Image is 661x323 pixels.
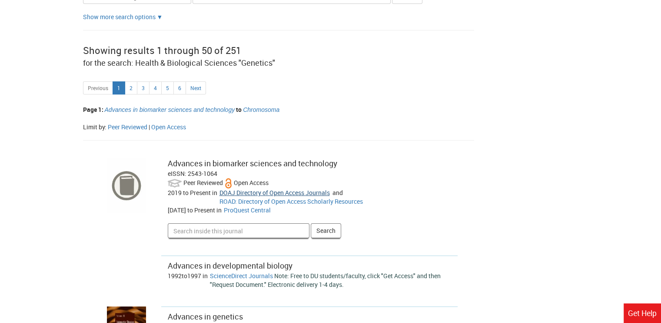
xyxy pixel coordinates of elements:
span: in [212,188,217,197]
a: Go to ProQuest Central [224,206,271,214]
span: to Present [183,188,211,197]
span: Peer Reviewed [183,178,223,187]
a: Filter by peer reviewed [108,123,147,131]
div: eISSN: 2543-1064 [168,169,452,178]
span: Note: Free to DU students/faculty, click "Get Access" and then "Request Document." Electronic del... [210,272,441,289]
span: and [331,188,344,197]
a: 4 [149,81,162,94]
a: Go to DOAJ Directory of Open Access Journals [219,188,330,197]
a: 6 [173,81,186,94]
a: 1 [113,81,125,94]
div: 1992 1997 [168,272,210,289]
div: Advances in genetics [168,311,452,323]
a: Go to ScienceDirect Journals [210,272,273,280]
div: 2019 [168,188,219,206]
a: 5 [161,81,174,94]
img: cover image for: Advances in biomarker sciences and technology [107,158,146,213]
a: Show more search options [83,13,156,21]
img: Peer Reviewed: [168,178,182,188]
a: Go to ROAD: Directory of Open Access Scholarly Resources [219,197,363,205]
span: to Present [187,206,215,214]
a: Show more search options [157,13,163,21]
span: Showing results 1 through 50 of 251 [83,44,241,57]
img: Open Access: [224,178,233,188]
div: Advances in developmental biology [168,260,452,272]
span: in [203,272,208,280]
span: Advances in biomarker sciences and technology [105,106,235,113]
a: 3 [137,81,149,94]
span: Chromosoma [243,106,279,113]
a: Filter by peer open access [151,123,186,131]
a: Previous [83,81,113,94]
div: Advances in biomarker sciences and technology [168,158,452,169]
a: Next [186,81,206,94]
div: [DATE] [168,206,224,215]
span: Limit by: [83,123,106,131]
span: to [236,105,242,114]
input: Search inside this journal [168,223,309,238]
a: Get Help [624,303,661,323]
a: 2 [125,81,137,94]
span: to [182,272,187,280]
button: Search [311,223,341,238]
span: | [149,123,150,131]
span: for the search: Health & Biological Sciences "Genetics" [83,57,275,68]
span: Open Access [234,178,269,187]
span: in [216,206,222,214]
span: Page 1: [83,105,103,114]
